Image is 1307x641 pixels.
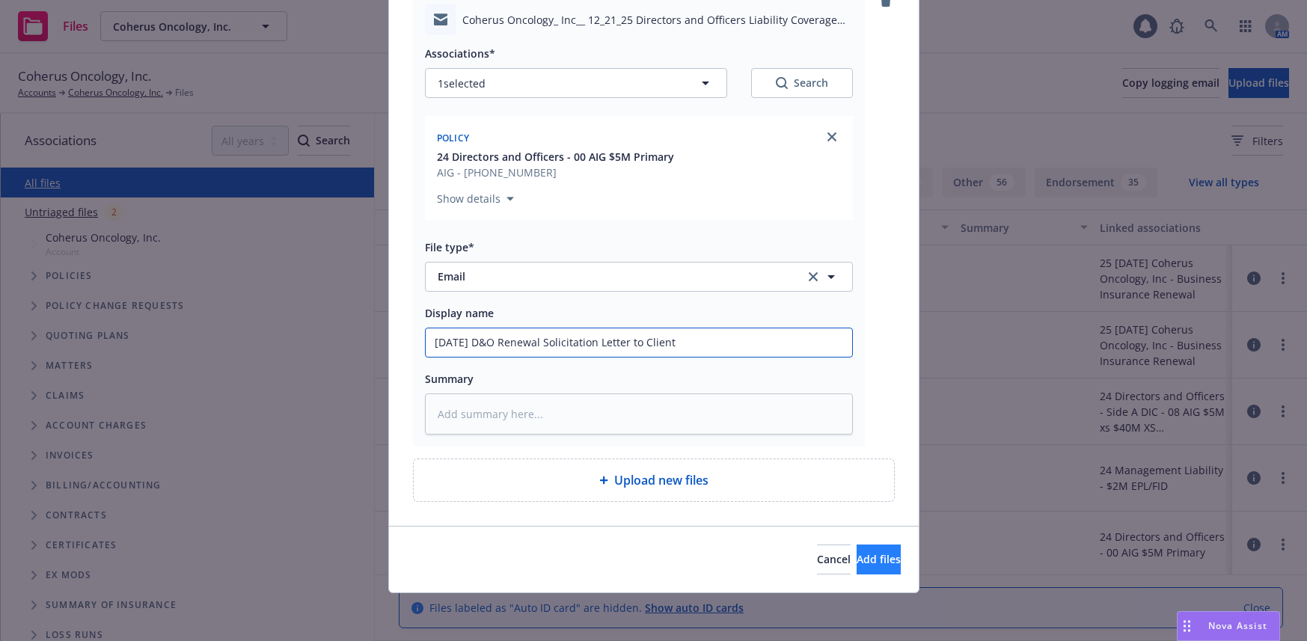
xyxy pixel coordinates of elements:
[425,372,474,386] span: Summary
[438,76,486,91] span: 1 selected
[437,132,470,144] span: Policy
[1208,619,1267,632] span: Nova Assist
[413,458,895,502] div: Upload new files
[823,128,841,146] a: close
[1177,611,1280,641] button: Nova Assist
[426,328,852,357] input: Add display name here...
[817,545,851,574] button: Cancel
[1178,612,1196,640] div: Drag to move
[857,545,901,574] button: Add files
[437,149,674,165] button: 24 Directors and Officers - 00 AIG $5M Primary
[438,269,784,284] span: Email
[751,68,853,98] button: SearchSearch
[425,46,495,61] span: Associations*
[614,471,708,489] span: Upload new files
[425,306,494,320] span: Display name
[776,76,828,91] div: Search
[804,268,822,286] a: clear selection
[431,190,520,208] button: Show details
[425,240,474,254] span: File type*
[857,552,901,566] span: Add files
[462,12,853,28] span: Coherus Oncology_ Inc__ 12_21_25 Directors and Officers Liability Coverage Renewal.msg
[817,552,851,566] span: Cancel
[425,262,853,292] button: Emailclear selection
[437,165,674,180] span: AIG - [PHONE_NUMBER]
[425,68,727,98] button: 1selected
[776,77,788,89] svg: Search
